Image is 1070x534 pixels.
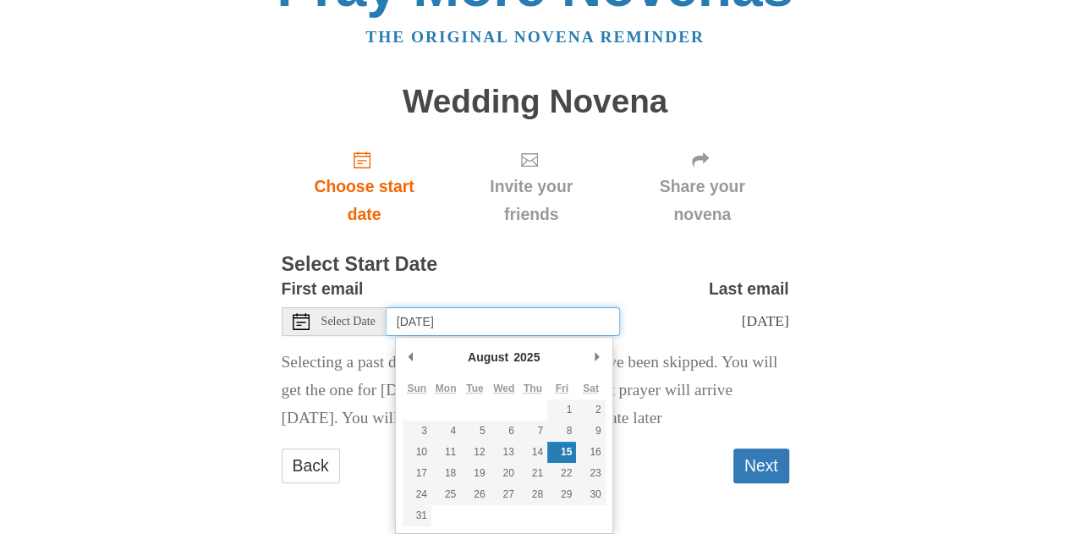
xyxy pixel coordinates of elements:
[282,349,789,432] p: Selecting a past date means all the past prayers have been skipped. You will get the one for [DAT...
[403,421,431,442] button: 3
[576,421,605,442] button: 9
[460,463,489,484] button: 19
[403,344,420,370] button: Previous Month
[282,84,789,120] h1: Wedding Novena
[282,136,447,237] a: Choose start date
[465,344,511,370] div: August
[460,421,489,442] button: 5
[407,383,426,394] abbr: Sunday
[583,383,599,394] abbr: Saturday
[576,484,605,505] button: 30
[733,449,789,483] button: Next
[524,383,542,394] abbr: Thursday
[489,463,518,484] button: 20
[282,254,789,276] h3: Select Start Date
[365,28,705,46] a: The original novena reminder
[403,463,431,484] button: 17
[403,505,431,526] button: 31
[576,463,605,484] button: 23
[489,421,518,442] button: 6
[555,383,568,394] abbr: Friday
[387,307,620,336] input: Use the arrow keys to pick a date
[282,449,340,483] a: Back
[464,173,598,228] span: Invite your friends
[431,484,460,505] button: 25
[403,484,431,505] button: 24
[589,344,606,370] button: Next Month
[633,173,772,228] span: Share your novena
[282,275,364,303] label: First email
[519,442,547,463] button: 14
[709,275,789,303] label: Last email
[466,383,483,394] abbr: Tuesday
[547,421,576,442] button: 8
[547,399,576,421] button: 1
[431,463,460,484] button: 18
[447,136,615,237] div: Click "Next" to confirm your start date first.
[460,442,489,463] button: 12
[489,484,518,505] button: 27
[547,484,576,505] button: 29
[436,383,457,394] abbr: Monday
[511,344,542,370] div: 2025
[547,442,576,463] button: 15
[460,484,489,505] button: 26
[489,442,518,463] button: 13
[576,399,605,421] button: 2
[431,421,460,442] button: 4
[519,484,547,505] button: 28
[576,442,605,463] button: 16
[403,442,431,463] button: 10
[431,442,460,463] button: 11
[616,136,789,237] div: Click "Next" to confirm your start date first.
[493,383,514,394] abbr: Wednesday
[519,421,547,442] button: 7
[547,463,576,484] button: 22
[741,312,788,329] span: [DATE]
[299,173,431,228] span: Choose start date
[519,463,547,484] button: 21
[321,316,376,328] span: Select Date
